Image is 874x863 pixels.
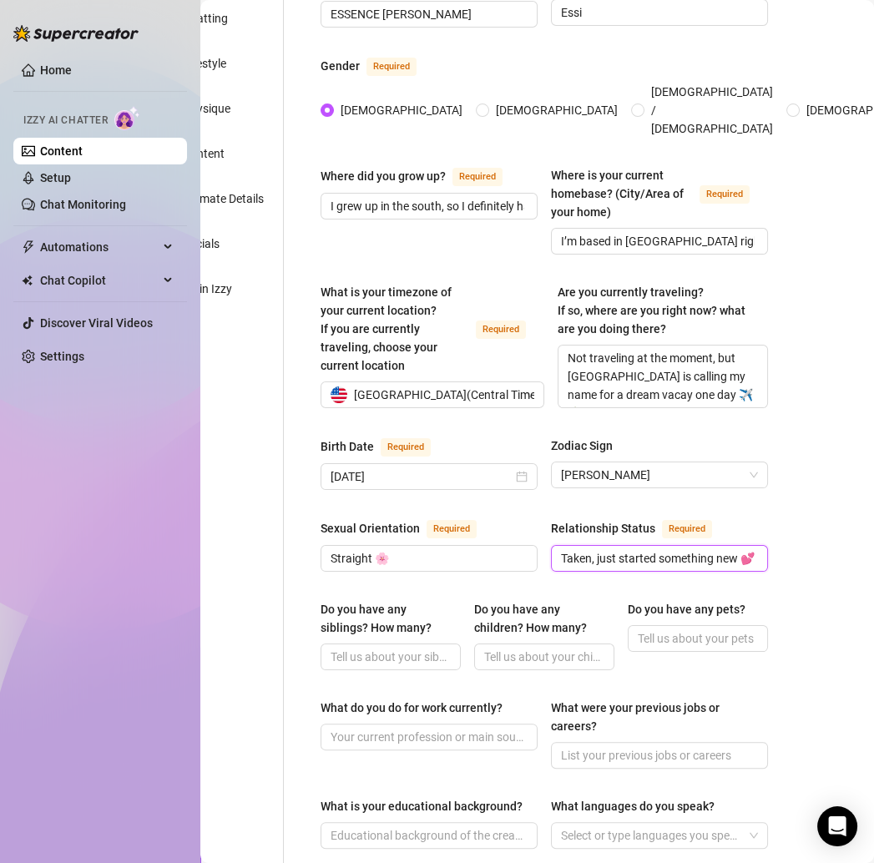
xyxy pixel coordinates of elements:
[40,63,72,77] a: Home
[331,467,513,486] input: Birth Date
[489,101,624,119] span: [DEMOGRAPHIC_DATA]
[366,58,417,76] span: Required
[22,275,33,286] img: Chat Copilot
[452,168,503,186] span: Required
[321,57,360,75] div: Gender
[700,185,750,204] span: Required
[334,101,469,119] span: [DEMOGRAPHIC_DATA]
[321,56,435,76] label: Gender
[183,144,225,163] div: Content
[476,320,526,339] span: Required
[183,9,228,28] div: Chatting
[551,797,715,815] div: What languages do you speak?
[321,699,503,717] div: What do you do for work currently?
[354,382,540,407] span: [GEOGRAPHIC_DATA] ( Central Time )
[551,519,655,537] div: Relationship Status
[551,166,693,221] div: Where is your current homebase? (City/Area of your home)
[561,549,755,568] input: Relationship Status
[817,806,857,846] div: Open Intercom Messenger
[561,746,755,765] input: What were your previous jobs or careers?
[321,167,446,185] div: Where did you grow up?
[321,797,523,815] div: What is your educational background?
[183,235,220,253] div: Socials
[321,437,374,456] div: Birth Date
[561,462,758,487] span: Leo
[644,83,780,138] span: [DEMOGRAPHIC_DATA] / [DEMOGRAPHIC_DATA]
[22,240,35,254] span: thunderbolt
[321,518,495,538] label: Sexual Orientation
[183,280,232,298] div: Train Izzy
[331,5,524,23] input: Name
[183,54,226,73] div: Lifestyle
[40,350,84,363] a: Settings
[40,316,153,330] a: Discover Viral Videos
[551,166,768,221] label: Where is your current homebase? (City/Area of your home)
[484,648,601,666] input: Do you have any children? How many?
[321,519,420,537] div: Sexual Orientation
[321,797,534,815] label: What is your educational background?
[183,99,230,118] div: Physique
[551,518,730,538] label: Relationship Status
[551,699,756,735] div: What were your previous jobs or careers?
[331,197,524,215] input: Where did you grow up?
[381,438,431,457] span: Required
[331,386,347,403] img: us
[561,825,564,845] input: What languages do you speak?
[662,520,712,538] span: Required
[321,699,514,717] label: What do you do for work currently?
[331,826,524,845] input: What is your educational background?
[331,549,524,568] input: Sexual Orientation
[628,600,757,618] label: Do you have any pets?
[40,144,83,158] a: Content
[13,25,139,42] img: logo-BBDzfeDw.svg
[474,600,603,637] div: Do you have any children? How many?
[321,600,449,637] div: Do you have any siblings? How many?
[427,520,477,538] span: Required
[40,171,71,184] a: Setup
[321,600,461,637] label: Do you have any siblings? How many?
[561,232,755,250] input: Where is your current homebase? (City/Area of your home)
[638,629,755,648] input: Do you have any pets?
[23,113,108,129] span: Izzy AI Chatter
[321,285,452,372] span: What is your timezone of your current location? If you are currently traveling, choose your curre...
[331,728,524,746] input: What do you do for work currently?
[40,234,159,260] span: Automations
[40,267,159,294] span: Chat Copilot
[551,437,613,455] div: Zodiac Sign
[561,3,755,22] input: Nickname(s)
[183,189,264,208] div: Intimate Details
[321,166,521,186] label: Where did you grow up?
[40,198,126,211] a: Chat Monitoring
[331,648,447,666] input: Do you have any siblings? How many?
[114,106,140,130] img: AI Chatter
[558,346,767,407] textarea: Not traveling at the moment, but [GEOGRAPHIC_DATA] is calling my name for a dream vacay one day ✈️🌴
[551,797,726,815] label: What languages do you speak?
[321,437,449,457] label: Birth Date
[558,285,745,336] span: Are you currently traveling? If so, where are you right now? what are you doing there?
[551,699,768,735] label: What were your previous jobs or careers?
[474,600,614,637] label: Do you have any children? How many?
[628,600,745,618] div: Do you have any pets?
[551,437,624,455] label: Zodiac Sign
